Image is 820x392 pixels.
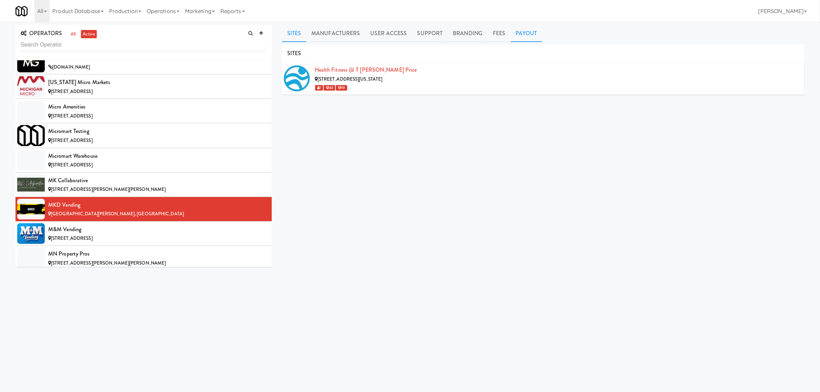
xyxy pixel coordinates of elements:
[15,99,272,123] li: Micro Amenities[STREET_ADDRESS]
[48,200,267,210] div: MKD Vending
[48,102,267,112] div: Micro Amenities
[15,173,272,197] li: MK Collaborative[STREET_ADDRESS][PERSON_NAME][PERSON_NAME]
[48,151,267,161] div: Micromart Warehouse
[336,85,347,91] span: 10
[48,224,267,235] div: M&M Vending
[15,123,272,148] li: Micromart Testing[STREET_ADDRESS]
[51,260,166,266] span: [STREET_ADDRESS][PERSON_NAME][PERSON_NAME]
[306,25,365,42] a: Manufacturers
[315,85,323,91] span: 1
[51,137,93,144] span: [STREET_ADDRESS]
[69,30,77,39] a: all
[48,249,267,259] div: MN Property Pros
[51,88,93,95] span: [STREET_ADDRESS]
[511,25,542,42] a: Payout
[51,162,93,168] span: [STREET_ADDRESS]
[52,64,90,70] span: [DOMAIN_NAME]
[51,186,166,193] span: [STREET_ADDRESS][PERSON_NAME][PERSON_NAME]
[324,85,335,91] span: 42
[81,30,97,39] a: active
[15,246,272,270] li: MN Property Pros[STREET_ADDRESS][PERSON_NAME][PERSON_NAME]
[287,49,301,57] span: SITES
[15,221,272,246] li: M&M Vending[STREET_ADDRESS]
[318,76,383,82] span: [STREET_ADDRESS][US_STATE]
[15,50,272,74] li: MG Foods[DOMAIN_NAME]
[48,175,267,186] div: MK Collaborative
[15,197,272,221] li: MKD Vending[GEOGRAPHIC_DATA][PERSON_NAME], [GEOGRAPHIC_DATA]
[315,66,417,74] a: Health Fitness @ T [PERSON_NAME] Price
[15,148,272,173] li: Micromart Warehouse[STREET_ADDRESS]
[448,25,488,42] a: Branding
[21,29,62,37] span: OPERATORS
[51,113,93,119] span: [STREET_ADDRESS]
[48,77,267,87] div: [US_STATE] Micro Markets
[365,25,412,42] a: User Access
[15,5,28,17] img: Micromart
[488,25,510,42] a: Fees
[51,235,93,241] span: [STREET_ADDRESS]
[282,25,307,42] a: Sites
[15,74,272,99] li: [US_STATE] Micro Markets[STREET_ADDRESS]
[21,39,267,51] input: Search Operator
[51,210,184,217] span: [GEOGRAPHIC_DATA][PERSON_NAME], [GEOGRAPHIC_DATA]
[412,25,448,42] a: Support
[48,126,267,136] div: Micromart Testing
